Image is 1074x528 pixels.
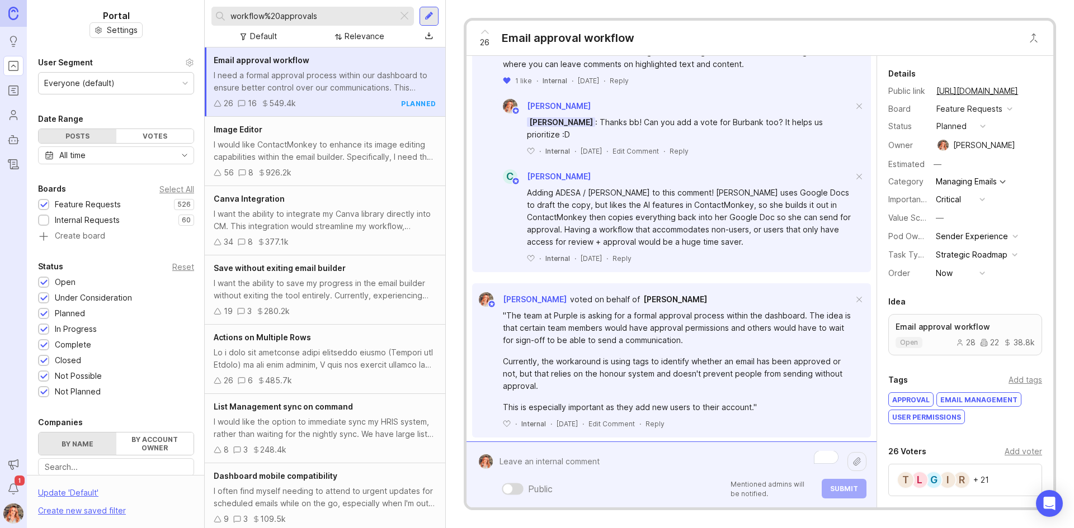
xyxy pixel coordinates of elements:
a: Create board [38,232,194,242]
span: [PERSON_NAME] [643,294,707,304]
div: · [539,254,541,263]
div: planned [936,120,967,132]
div: I need a formal approval process within our dashboard to ensure better control over our communica... [214,69,436,94]
span: List Management sync on command [214,402,353,411]
div: · [606,254,608,263]
div: Critical [936,193,961,206]
span: [PERSON_NAME] [527,101,591,111]
div: approval [889,393,933,406]
div: 56 [224,167,234,179]
a: Changelog [3,154,23,174]
time: [DATE] [557,420,578,428]
div: G [925,471,943,489]
div: 926.2k [266,167,291,179]
span: [PERSON_NAME] [527,172,591,181]
a: Image EditorI would like ContactMonkey to enhance its image editing capabilities within the email... [205,117,445,186]
div: 3 [247,305,252,317]
div: Under Consideration [55,292,132,304]
a: Bronwen W[PERSON_NAME] [496,99,591,113]
div: Category [888,175,927,188]
div: Internal [521,419,546,429]
label: By account owner [116,432,194,455]
div: 109.5k [260,513,286,525]
div: Internal Requests [55,214,120,226]
div: · [604,76,605,85]
div: Not Planned [55,386,101,398]
div: Currently, the workaround is using tags to identify whether an email has been approved or not, bu... [503,355,853,392]
div: Reply [646,419,665,429]
div: · [663,146,665,156]
div: voted on behalf of [570,293,640,306]
span: 26 [480,36,489,49]
div: Public [528,482,553,496]
div: · [582,419,584,429]
div: · [639,419,641,429]
span: Save without exiting email builder [214,263,346,273]
button: Bronwen W [3,503,23,524]
a: Portal [3,56,23,76]
div: Reply [670,146,689,156]
div: Not Possible [55,370,102,382]
p: open [900,338,918,347]
div: · [574,254,576,263]
label: Pod Ownership [888,231,945,241]
img: Bronwen W [500,99,521,113]
img: member badge [511,177,520,185]
div: Sender Experience [936,230,1008,242]
div: "The team at Purple is asking for a formal approval process within the dashboard. The idea is tha... [503,310,853,346]
a: Bronwen W[PERSON_NAME] [472,292,567,307]
h1: Portal [103,9,130,22]
div: Everyone (default) [44,77,115,89]
div: 280.2k [264,305,290,317]
span: [PERSON_NAME] [527,117,595,127]
div: — [930,157,945,172]
a: Settings [89,22,143,38]
div: · [536,76,538,85]
div: Internal [545,254,570,263]
a: Autopilot [3,130,23,150]
span: Settings [107,25,138,36]
div: · [574,146,576,156]
a: Email approval workflowopen282238.8k [888,314,1042,355]
div: I want the ability to integrate my Canva library directly into CM. This integration would streaml... [214,208,436,232]
div: Boards [38,182,66,196]
div: Reply [610,76,629,85]
a: [URL][DOMAIN_NAME] [933,84,1021,98]
div: I want the ability to save my progress in the email builder without exiting the tool entirely. Cu... [214,277,436,302]
a: List Management sync on commandI would like the option to immediate sync my HRIS system, rather t... [205,394,445,463]
a: Users [3,105,23,125]
div: — [936,212,944,224]
div: I [939,471,957,489]
label: Value Scale [888,213,931,222]
img: member badge [511,107,520,115]
div: 248.4k [260,444,286,456]
div: 9 [224,513,229,525]
label: Task Type [888,250,928,259]
div: 34 [224,236,233,248]
div: 377.1k [265,236,289,248]
time: [DATE] [578,77,599,85]
div: 16 [248,97,257,110]
div: 26 [224,97,233,110]
div: : Thanks bb! Can you add a vote for Burbank too? It helps us prioritize :D [527,116,853,141]
img: Bronwen W [475,454,497,469]
div: 38.8k [1004,339,1035,346]
div: Email approval workflow [502,30,634,46]
a: Canva IntegrationI want the ability to integrate my Canva library directly into CM. This integrat... [205,186,445,255]
a: Ideas [3,31,23,51]
div: Status [38,260,63,273]
input: Search... [230,10,393,22]
div: Internal [545,146,570,156]
span: 1 [15,475,25,486]
span: Image Editor [214,125,262,134]
span: Actions on Multiple Rows [214,332,311,342]
div: Also had Burbank Power & Water asking for something similar - almost like a Google Doc where you ... [503,46,853,70]
img: member badge [487,300,496,308]
div: · [539,146,541,156]
div: Strategic Roadmap [936,249,1007,261]
button: Notifications [3,479,23,499]
label: Importance [888,194,930,204]
div: Internal [543,76,567,85]
div: Add tags [1009,374,1042,386]
button: 1 like [503,76,532,85]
